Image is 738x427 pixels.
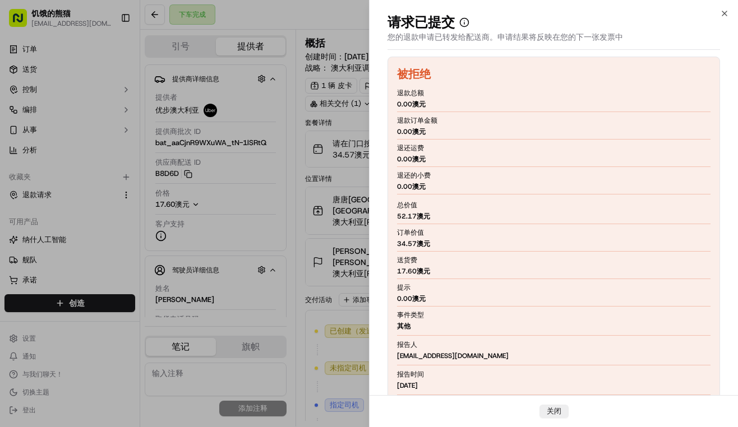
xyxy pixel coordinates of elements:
[412,182,426,191] font: 澳元
[412,100,426,109] font: 澳元
[11,193,29,211] img: 阿西夫·扎曼·汗
[66,252,96,261] font: API 文档
[539,405,569,418] button: 关闭
[7,246,50,266] a: 📗知识库
[397,370,424,379] font: 报告时间
[388,13,455,31] font: 请求已提交
[397,228,424,237] font: 订单价值
[35,205,171,212] font: [PERSON_NAME]夫·扎曼·[PERSON_NAME]
[417,239,430,248] font: 澳元
[169,143,204,157] button: 查看全部
[24,107,44,127] img: 1727276513143-84d647e1-66c0-4f92-a045-3c9f9f5dfd92
[397,283,410,292] font: 提示
[10,250,21,261] font: 📗
[11,107,31,127] img: 1736555255976-a54dd68f-1ca7-489b-9aae-adbdc363a1c4
[397,143,424,152] font: 退还运费
[417,212,430,221] font: 澳元
[397,201,417,210] font: 总价值
[397,100,412,109] font: 0.00
[397,340,417,349] font: 报告人
[50,119,165,127] font: 如果您需要我们，我们随时为您服务！
[397,351,509,360] font: [EMAIL_ADDRESS][DOMAIN_NAME]
[11,11,34,34] img: 纳什
[412,294,426,303] font: 澳元
[93,277,122,286] a: 供电塔架
[29,72,202,84] input: 有问题吗？从这里开始输入...
[106,174,141,182] font: 上午 10:07
[397,381,418,390] font: [DATE]
[397,256,417,264] font: 送货费
[417,267,430,276] font: 澳元
[100,174,104,182] font: •
[397,116,437,125] font: 退款订单金额
[397,212,417,221] font: 52.17
[547,406,561,416] font: 关闭
[50,246,101,266] a: 💻API 文档
[412,127,426,136] font: 澳元
[412,155,426,164] font: 澳元
[11,45,55,62] font: 欢迎👋
[158,205,184,212] font: 8月27日
[397,322,410,331] font: 其他
[397,294,412,303] font: 0.00
[50,108,90,117] font: 开始新聊天
[397,67,431,81] font: 被拒绝
[173,146,200,154] font: 查看全部
[397,155,412,164] font: 0.00
[22,174,31,183] img: 1736555255976-a54dd68f-1ca7-489b-9aae-adbdc363a1c4
[397,89,424,98] font: 退款总额
[11,146,45,154] font: 过去的对话
[191,110,204,124] button: 开始新聊天
[11,163,29,181] img: 布里吉特·维纳达斯
[397,267,417,276] font: 17.60
[397,171,431,180] font: 退还的小费
[151,205,155,212] font: •
[22,252,46,261] font: 知识库
[397,182,412,191] font: 0.00
[397,127,412,136] font: 0.00
[22,205,31,214] img: 1736555255976-a54dd68f-1ca7-489b-9aae-adbdc363a1c4
[35,174,98,182] font: [PERSON_NAME]斯
[54,250,65,261] font: 💻
[388,32,623,42] font: 您的退款申请已转发给配送商。申请结果将反映在您的下一张发票中
[11,234,25,242] font: 书签
[397,310,424,319] font: 事件类型
[93,279,104,285] font: 供电
[111,279,122,285] font: 塔架
[397,239,417,248] font: 34.57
